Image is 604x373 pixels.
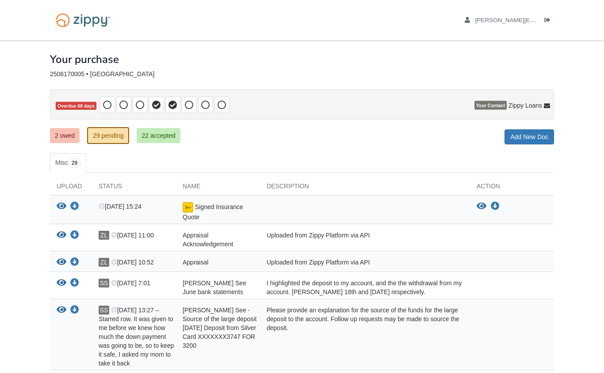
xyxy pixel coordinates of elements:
[544,17,554,26] a: Log out
[183,307,256,349] span: [PERSON_NAME] See - Source of the large deposit [DATE] Deposit from Silver Card XXXXXXX3747 FOR 3200
[50,9,116,31] img: Logo
[111,280,150,287] span: [DATE] 7:01
[99,306,109,315] span: SS
[470,182,554,195] div: Action
[477,202,486,211] button: View Signed Insurance Quote
[70,307,79,314] a: Download Sidney See - Source of the large deposit Jun 18 Deposit from Silver Card XXXXXXX3747 FOR...
[99,231,109,240] span: ZL
[50,54,119,65] h1: Your purchase
[111,259,154,266] span: [DATE] 10:52
[70,203,79,210] a: Download Signed Insurance Quote
[137,128,180,143] a: 22 accepted
[57,279,66,288] button: View Jamie See June bank statements
[50,128,80,143] a: 2 owed
[70,259,79,266] a: Download Appraisal
[68,159,81,167] span: 29
[491,203,500,210] a: Download Signed Insurance Quote
[183,232,233,248] span: Appraisal Acknowledgement
[99,203,141,210] span: [DATE] 15:24
[50,70,554,78] div: 2506170005 • [GEOGRAPHIC_DATA]
[70,232,79,239] a: Download Appraisal Acknowledgement
[57,306,66,315] button: View Sidney See - Source of the large deposit Jun 18 Deposit from Silver Card XXXXXXX3747 FOR 3200
[50,182,92,195] div: Upload
[505,129,554,144] a: Add New Doc
[176,182,260,195] div: Name
[57,202,66,211] button: View Signed Insurance Quote
[183,280,246,295] span: [PERSON_NAME] See June bank statements
[508,101,542,110] span: Zippy Loans
[70,280,79,287] a: Download Jamie See June bank statements
[260,279,470,296] div: I highlighted the deposit to my account, and the the withdrawal from my account. [PERSON_NAME] 18...
[260,258,470,269] div: Uploaded from Zippy Platform via API
[57,258,66,267] button: View Appraisal
[260,182,470,195] div: Description
[183,203,243,221] span: Signed Insurance Quote
[260,306,470,368] div: Please provide an explanation for the source of the funds for the large deposit to the account. F...
[99,307,174,367] span: [DATE] 13:27 – Starred row. It was given to me before we knew how much the down payment was going...
[183,259,208,266] span: Appraisal
[474,101,507,110] span: Your Contact
[99,279,109,288] span: SS
[57,231,66,240] button: View Appraisal Acknowledgement
[92,182,176,195] div: Status
[183,202,193,213] img: Document fully signed
[111,232,154,239] span: [DATE] 11:00
[260,231,470,249] div: Uploaded from Zippy Platform via API
[99,258,109,267] span: ZL
[56,102,96,110] span: Overdue 68 days
[87,127,129,144] a: 29 pending
[50,153,86,173] a: Misc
